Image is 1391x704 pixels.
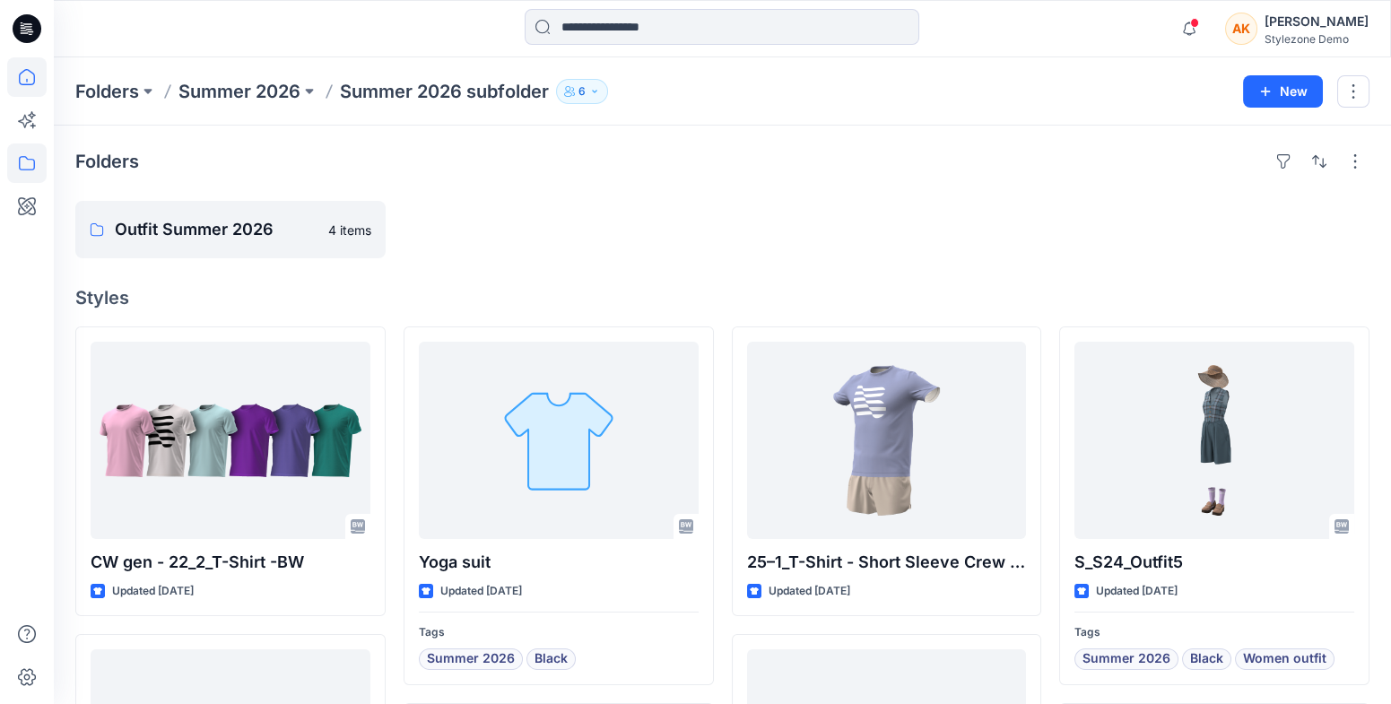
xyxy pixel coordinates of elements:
p: Updated [DATE] [769,582,850,601]
a: Folders [75,79,139,104]
a: Summer 2026 [178,79,300,104]
div: AK [1225,13,1257,45]
span: Summer 2026 [1082,648,1170,670]
p: Yoga suit [419,550,699,575]
p: Tags [1074,623,1354,642]
p: Outfit Summer 2026 [115,217,317,242]
p: CW gen - 22_2_T-Shirt -BW [91,550,370,575]
a: CW gen - 22_2_T-Shirt -BW [91,342,370,539]
p: Summer 2026 subfolder [340,79,549,104]
p: 4 items [328,221,371,239]
p: Updated [DATE] [440,582,522,601]
button: New [1243,75,1323,108]
h4: Styles [75,287,1369,309]
a: Outfit Summer 20264 items [75,201,386,258]
p: 6 [578,82,586,101]
a: Yoga suit [419,342,699,539]
p: S_S24_Outfit5 [1074,550,1354,575]
button: 6 [556,79,608,104]
span: Black [535,648,568,670]
span: Black [1190,648,1223,670]
span: Summer 2026 [427,648,515,670]
div: Stylezone Demo [1265,32,1369,46]
p: Tags [419,623,699,642]
p: 25–1_T-Shirt - Short Sleeve Crew Neck_M [747,550,1027,575]
h4: Folders [75,151,139,172]
div: [PERSON_NAME] [1265,11,1369,32]
p: Updated [DATE] [112,582,194,601]
p: Updated [DATE] [1096,582,1178,601]
a: 25–1_T-Shirt - Short Sleeve Crew Neck_M [747,342,1027,539]
a: S_S24_Outfit5 [1074,342,1354,539]
span: Women outfit [1243,648,1326,670]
